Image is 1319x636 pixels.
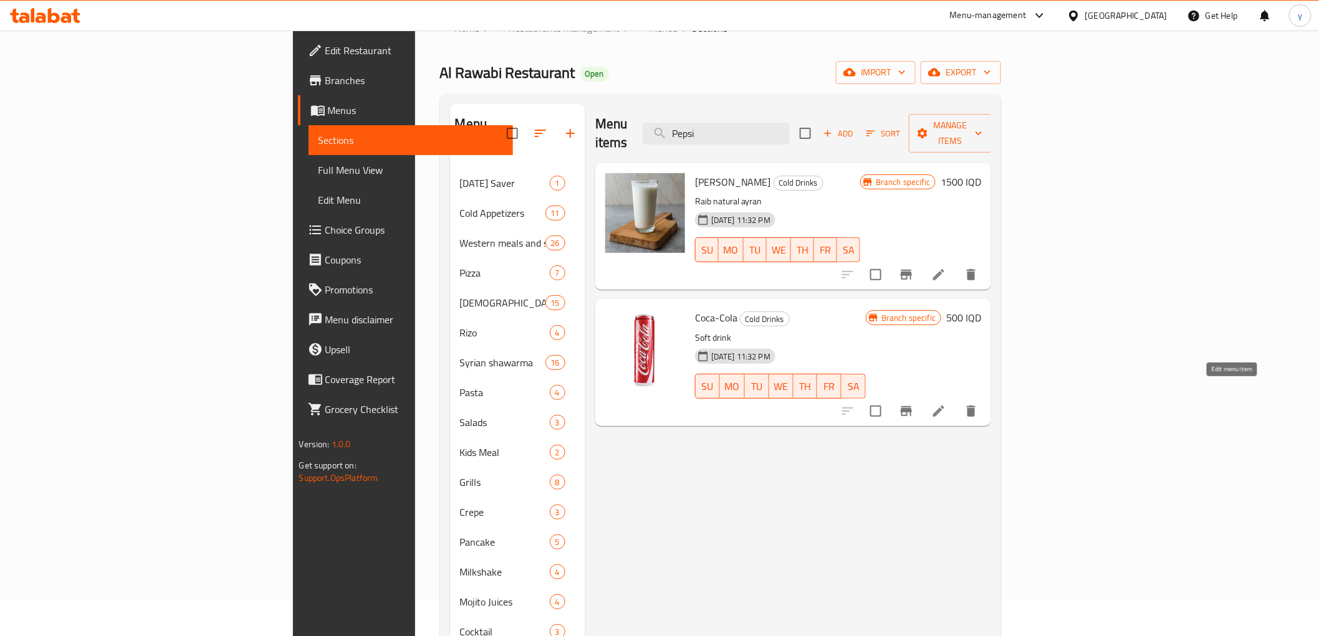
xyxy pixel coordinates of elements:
[550,265,565,280] div: items
[325,43,503,58] span: Edit Restaurant
[858,124,909,143] span: Sort items
[460,475,550,490] div: Grills
[450,377,585,407] div: Pasta4
[701,241,714,259] span: SU
[299,457,357,473] span: Get support on:
[550,176,565,191] div: items
[450,258,585,288] div: Pizza7
[319,133,503,148] span: Sections
[450,527,585,557] div: Pancake5
[550,267,565,279] span: 7
[325,252,503,267] span: Coupons
[822,377,837,396] span: FR
[328,103,503,118] span: Menus
[774,176,823,191] div: Cold Drinks
[1298,9,1302,22] span: y
[792,120,818,146] span: Select section
[695,330,866,346] p: Soft drink
[299,470,378,486] a: Support.OpsPlatform
[799,377,813,396] span: TH
[745,374,769,399] button: TU
[460,265,550,280] span: Pizza
[822,126,855,141] span: Add
[921,61,1001,84] button: export
[550,596,565,608] span: 4
[695,173,771,191] span: [PERSON_NAME]
[325,312,503,327] span: Menu disclaimer
[817,374,842,399] button: FR
[509,21,620,36] span: Restaurants management
[550,327,565,339] span: 4
[309,155,513,185] a: Full Menu View
[325,342,503,357] span: Upsell
[950,8,1027,23] div: Menu-management
[847,377,861,396] span: SA
[550,445,565,460] div: items
[450,497,585,527] div: Crepe3
[580,67,609,82] div: Open
[625,21,630,36] li: /
[460,594,550,609] span: Mojito Juices
[724,241,739,259] span: MO
[450,557,585,587] div: Milkshake4
[550,534,565,549] div: items
[325,372,503,387] span: Coverage Report
[450,288,585,318] div: [DEMOGRAPHIC_DATA] Manakish15
[749,241,762,259] span: TU
[298,335,513,364] a: Upsell
[460,206,545,221] div: Cold Appetizers
[767,237,791,262] button: WE
[298,245,513,275] a: Coupons
[325,222,503,237] span: Choice Groups
[706,351,775,363] span: [DATE] 11:32 PM
[550,415,565,430] div: items
[298,305,513,335] a: Menu disclaimer
[740,311,790,326] div: Cold Drinks
[460,534,550,549] span: Pancake
[774,377,789,396] span: WE
[1085,9,1168,22] div: [GEOGRAPHIC_DATA]
[794,374,818,399] button: TH
[635,20,678,36] a: Menus
[545,295,565,310] div: items
[871,176,935,188] span: Branch specific
[325,73,503,88] span: Branches
[460,564,550,579] span: Milkshake
[605,173,685,253] img: Rawabi Ayran
[706,214,775,226] span: [DATE] 11:32 PM
[876,312,941,324] span: Branch specific
[460,235,545,250] div: Western meals and sandwiches
[298,36,513,65] a: Edit Restaurant
[298,364,513,394] a: Coverage Report
[580,69,609,79] span: Open
[695,194,860,209] p: Raib natural ayran
[545,355,565,370] div: items
[643,123,790,145] input: search
[863,124,904,143] button: Sort
[818,124,858,143] button: Add
[931,65,991,80] span: export
[440,59,575,87] span: Al Rawabi Restaurant
[550,505,565,520] div: items
[450,198,585,228] div: Cold Appetizers11
[796,241,809,259] span: TH
[319,163,503,178] span: Full Menu View
[450,318,585,348] div: Rizo4
[695,237,719,262] button: SU
[450,587,585,617] div: Mojito Juices4
[298,95,513,125] a: Menus
[460,505,550,520] div: Crepe
[298,394,513,424] a: Grocery Checklist
[546,357,565,369] span: 16
[499,120,525,146] span: Select all sections
[605,309,685,389] img: Coca-Cola
[818,124,858,143] span: Add item
[550,477,565,488] span: 8
[460,385,550,400] span: Pasta
[956,396,986,426] button: delete
[550,564,565,579] div: items
[946,309,981,326] h6: 500 IQD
